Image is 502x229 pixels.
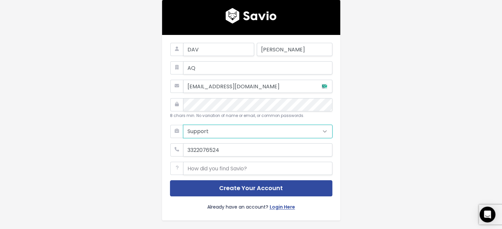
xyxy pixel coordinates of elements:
input: How did you find Savio? [183,162,332,175]
input: Work Email Address [183,80,332,93]
small: 8 chars min. No variation of name or email, or common passwords. [170,113,304,118]
input: Company [183,61,332,74]
a: Login Here [270,203,295,213]
div: Already have an account? [170,196,332,213]
button: Create Your Account [170,180,332,196]
input: Your phone number [183,143,332,157]
input: First Name [183,43,254,56]
div: Open Intercom Messenger [480,207,495,222]
img: logo600x187.a314fd40982d.png [225,8,277,24]
input: Last Name [257,43,332,56]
